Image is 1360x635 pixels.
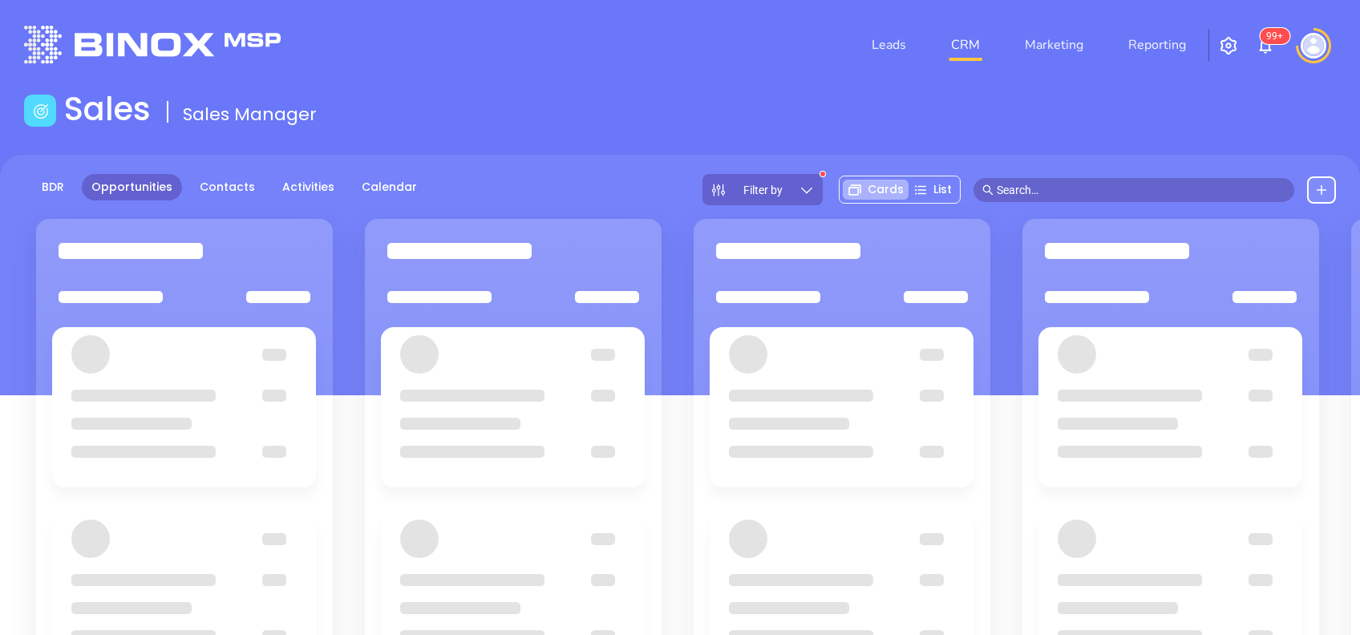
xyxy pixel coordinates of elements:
[1256,36,1275,55] img: iconNotification
[24,26,281,63] img: logo
[64,90,151,128] h1: Sales
[843,180,909,200] div: Cards
[273,174,344,200] a: Activities
[1260,28,1289,44] sup: 100
[743,184,783,196] span: Filter by
[1122,29,1192,61] a: Reporting
[982,184,994,196] span: search
[997,181,1285,199] input: Search…
[352,174,427,200] a: Calendar
[945,29,986,61] a: CRM
[909,180,957,200] div: List
[1219,36,1238,55] img: iconSetting
[865,29,913,61] a: Leads
[190,174,265,200] a: Contacts
[1018,29,1090,61] a: Marketing
[1301,33,1326,59] img: user
[82,174,182,200] a: Opportunities
[183,102,317,127] span: Sales Manager
[32,174,74,200] a: BDR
